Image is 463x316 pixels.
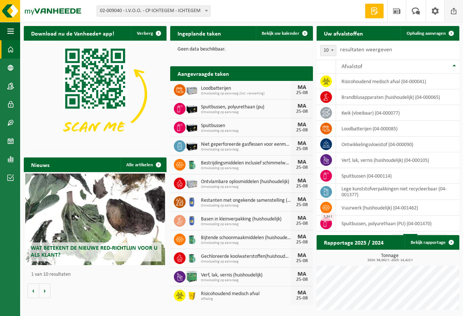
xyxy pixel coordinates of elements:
span: Omwisseling op aanvraag [201,204,291,208]
td: spuitbussen, polyurethaan (PU) (04-001470) [336,216,459,231]
span: Omwisseling op aanvraag [201,166,291,171]
span: Wat betekent de nieuwe RED-richtlijn voor u als klant? [31,245,157,258]
img: PB-OT-0200-MET-00-02 [186,233,198,245]
span: Risicohoudend medisch afval [201,291,291,297]
span: 10 [321,45,336,56]
div: MA [295,122,309,128]
div: 25-08 [295,90,309,96]
span: 2024: 58,062 t - 2025: 14,422 t [320,259,459,262]
td: brandblusapparaten (huishoudelijk) (04-000065) [336,89,459,105]
span: Omwisseling op aanvraag [201,222,291,227]
h2: Download nu de Vanheede+ app! [24,26,122,40]
span: Omwisseling op aanvraag [201,129,291,133]
span: Spuitbussen [201,123,291,129]
h2: Rapportage 2025 / 2024 [317,235,391,249]
h2: Nieuws [24,157,57,172]
td: verf, lak, vernis (huishoudelijk) (04-000105) [336,152,459,168]
img: PB-LB-0680-HPE-BK-11 [186,102,198,114]
td: ontwikkelingsvloeistof (04-000090) [336,137,459,152]
img: PB-HB-1400-HPE-GN-11 [186,269,198,283]
span: Omwisseling op aanvraag [201,241,291,245]
span: Omwisseling op aanvraag [201,278,291,283]
span: Gechloreerde koolwaterstoffen(huishoudelijk) [201,254,291,260]
img: PB-OT-0200-MET-00-02 [186,158,198,170]
span: 02-009040 - I.V.O.O. - CP ICHTEGEM - ICHTEGEM [97,5,210,16]
h2: Uw afvalstoffen [317,26,370,40]
span: Ontvlambare oplosmiddelen (huishoudelijk) [201,179,291,185]
div: 25-08 [295,259,309,264]
div: MA [295,141,309,146]
span: Afhaling [201,297,291,301]
div: 25-08 [295,277,309,282]
div: MA [295,271,309,277]
div: MA [295,103,309,109]
div: MA [295,215,309,221]
div: 25-08 [295,202,309,208]
label: resultaten weergeven [340,47,392,53]
span: 02-009040 - I.V.O.O. - CP ICHTEGEM - ICHTEGEM [97,6,210,16]
a: Ophaling aanvragen [401,26,459,41]
div: MA [295,159,309,165]
div: 25-08 [295,184,309,189]
td: loodbatterijen (04-000085) [336,121,459,137]
a: Bekijk rapportage [405,235,459,250]
a: Wat betekent de nieuwe RED-richtlijn voor u als klant? [25,174,165,265]
div: MA [295,234,309,240]
span: Ophaling aanvragen [407,31,446,36]
img: PB-LB-0680-HPE-GY-01 [186,83,198,96]
span: Bijtende schoonmaakmiddelen (huishoudelijk) [201,235,291,241]
span: Omwisseling op aanvraag [201,110,291,115]
td: Lege kunststofverpakkingen niet recycleerbaar (04-001377) [336,184,459,200]
span: Omwisseling op aanvraag [201,185,291,189]
div: 25-08 [295,165,309,170]
div: MA [295,253,309,259]
span: Verf, lak, vernis (huishoudelijk) [201,272,291,278]
img: PB-LB-0680-HPE-BK-11 [186,139,198,152]
span: Omwisseling op aanvraag (incl. verwerking) [201,92,291,96]
a: Bekijk uw kalender [256,26,312,41]
div: MA [295,197,309,202]
span: Afvalstof [341,64,362,70]
button: Verberg [131,26,166,41]
span: Spuitbussen, polyurethaan (pu) [201,104,291,110]
div: 25-08 [295,221,309,226]
span: Loodbatterijen [201,86,291,92]
button: Vorige [27,283,39,298]
img: PB-LB-0680-HPE-GY-11 [186,176,198,189]
p: 1 van 10 resultaten [31,272,163,277]
span: Restanten met ongekende samenstelling (huishoudelijk) [201,198,291,204]
span: Omwisseling op aanvraag [201,148,291,152]
span: Bestrijdingsmiddelen inclusief schimmelwerende beschermingsmiddelen (huishoudeli... [201,160,291,166]
img: PB-OT-0120-HPE-00-02 [186,195,198,208]
img: PB-OT-0120-HPE-00-02 [186,214,198,226]
span: Verberg [137,31,153,36]
div: 25-08 [295,109,309,114]
div: 25-08 [295,296,309,301]
p: Geen data beschikbaar. [178,47,306,52]
div: MA [295,178,309,184]
span: 10 [320,45,336,56]
td: kwik (vloeibaar) (04-000077) [336,105,459,121]
td: risicohoudend medisch afval (04-000041) [336,74,459,89]
div: 25-08 [295,240,309,245]
h2: Aangevraagde taken [170,66,236,81]
img: LP-SB-00050-HPE-22 [186,289,198,301]
img: Download de VHEPlus App [24,41,167,148]
div: MA [295,290,309,296]
h2: Ingeplande taken [170,26,228,40]
div: 25-08 [295,146,309,152]
span: Omwisseling op aanvraag [201,260,291,264]
td: vuurwerk (huishoudelijk) (04-001462) [336,200,459,216]
div: 25-08 [295,128,309,133]
img: PB-OT-0200-MET-00-02 [186,251,198,264]
div: MA [295,85,309,90]
span: Basen in kleinverpakking (huishoudelijk) [201,216,291,222]
img: PB-LB-0680-HPE-BK-11 [186,120,198,133]
button: Volgende [39,283,51,298]
span: Bekijk uw kalender [262,31,299,36]
td: spuitbussen (04-000114) [336,168,459,184]
a: Alle artikelen [120,157,166,172]
span: Niet geperforeerde gasflessen voor eenmalig gebruik (huishoudelijk) [201,142,291,148]
h3: Tonnage [320,253,459,262]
